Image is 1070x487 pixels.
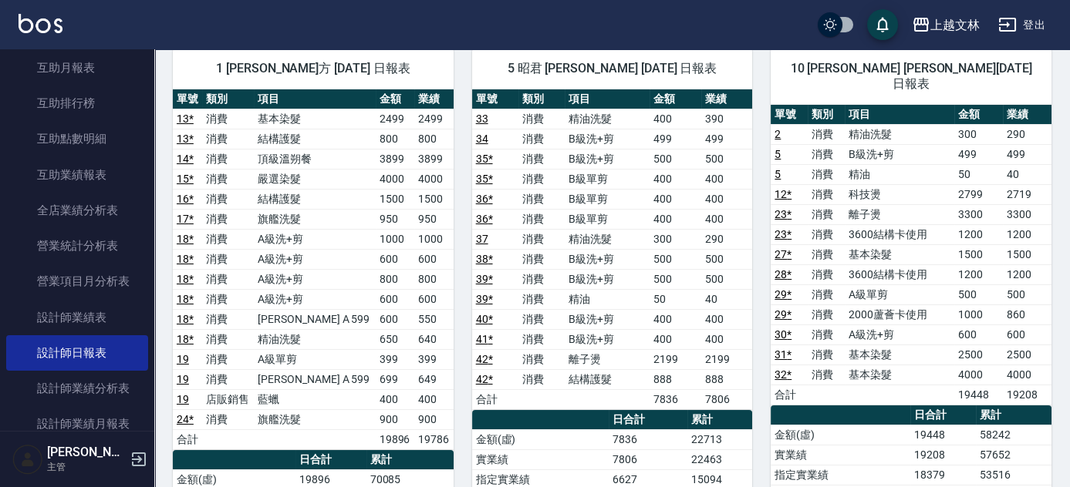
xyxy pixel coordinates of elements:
td: 1500 [1003,244,1051,264]
td: 888 [701,369,753,389]
td: 800 [414,129,454,149]
td: 40 [1003,164,1051,184]
td: 消費 [808,264,845,284]
td: 19208 [1003,385,1051,405]
span: 5 昭君 [PERSON_NAME] [DATE] 日報表 [491,61,734,76]
td: 消費 [202,329,254,349]
td: 53516 [976,465,1051,485]
td: 500 [650,149,701,169]
td: 400 [701,189,753,209]
td: 22713 [687,429,752,449]
th: 類別 [808,105,845,125]
td: 2499 [376,109,415,129]
td: 800 [376,129,415,149]
td: 消費 [202,309,254,329]
td: 950 [376,209,415,229]
td: 精油洗髮 [565,109,650,129]
th: 累計 [687,410,752,430]
td: 結構護髮 [254,189,375,209]
a: 設計師業績表 [6,300,148,335]
td: 57652 [976,445,1051,465]
td: 500 [701,269,753,289]
td: 結構護髮 [254,129,375,149]
td: 基本染髮 [845,244,954,264]
th: 業績 [701,89,753,109]
td: 基本染髮 [254,109,375,129]
td: 消費 [808,144,845,164]
td: 消費 [518,149,565,169]
td: 消費 [202,269,254,289]
td: B級單剪 [565,189,650,209]
td: 消費 [518,329,565,349]
td: 400 [701,169,753,189]
td: 500 [701,149,753,169]
td: 4000 [376,169,415,189]
td: 消費 [518,129,565,149]
td: 基本染髮 [845,364,954,385]
td: 650 [376,329,415,349]
td: 400 [650,329,701,349]
td: 1200 [954,264,1003,284]
td: 消費 [808,304,845,324]
td: 7836 [650,389,701,409]
td: 50 [954,164,1003,184]
td: B級洗+剪 [565,249,650,269]
a: 5 [775,148,781,160]
td: B級洗+剪 [565,269,650,289]
td: 基本染髮 [845,344,954,364]
td: 400 [650,109,701,129]
td: 消費 [202,369,254,389]
td: 499 [954,144,1003,164]
td: 888 [650,369,701,389]
a: 19 [177,373,189,385]
th: 日合計 [295,450,366,470]
td: 600 [376,309,415,329]
td: B級單剪 [565,209,650,229]
td: 290 [701,229,753,249]
td: 600 [376,249,415,269]
td: 消費 [202,349,254,369]
a: 2 [775,128,781,140]
td: 300 [954,124,1003,144]
td: 旗艦洗髮 [254,209,375,229]
td: A級洗+剪 [254,289,375,309]
td: 消費 [808,324,845,344]
a: 5 [775,168,781,180]
td: 1200 [1003,224,1051,244]
td: 實業績 [472,449,609,469]
td: 消費 [808,204,845,224]
td: 900 [414,409,454,429]
td: 400 [650,309,701,329]
td: 消費 [202,209,254,229]
a: 營業項目月分析表 [6,264,148,299]
td: 950 [414,209,454,229]
td: 18379 [910,465,976,485]
th: 項目 [254,89,375,109]
td: 19786 [414,429,454,449]
td: 精油 [565,289,650,309]
td: 400 [414,389,454,409]
th: 單號 [472,89,518,109]
td: B級洗+剪 [565,149,650,169]
td: 3300 [954,204,1003,224]
td: 店販銷售 [202,389,254,409]
a: 34 [476,133,488,145]
button: save [867,9,898,40]
th: 項目 [565,89,650,109]
td: 消費 [808,244,845,264]
td: 消費 [518,269,565,289]
a: 互助排行榜 [6,86,148,121]
td: 合計 [771,385,808,405]
td: 400 [701,209,753,229]
td: 合計 [173,429,202,449]
td: 消費 [808,344,845,364]
td: 3899 [376,149,415,169]
th: 金額 [954,105,1003,125]
td: 消費 [518,289,565,309]
td: 消費 [202,169,254,189]
td: B級洗+剪 [845,144,954,164]
td: 消費 [202,249,254,269]
td: 消費 [518,369,565,389]
td: 精油 [845,164,954,184]
td: 400 [376,389,415,409]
